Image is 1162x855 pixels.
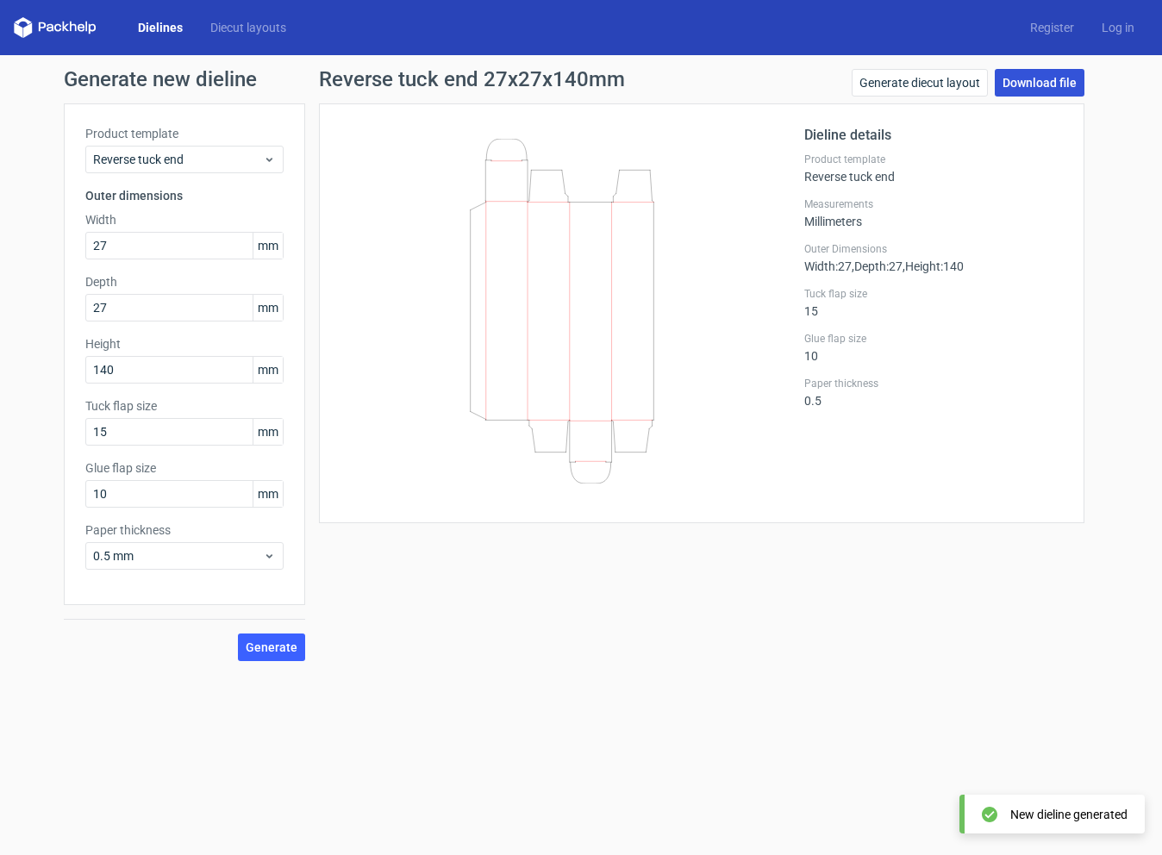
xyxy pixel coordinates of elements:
a: Diecut layouts [197,19,300,36]
a: Download file [995,69,1084,97]
div: Reverse tuck end [804,153,1063,184]
label: Height [85,335,284,353]
button: Generate [238,633,305,661]
a: Log in [1088,19,1148,36]
label: Depth [85,273,284,290]
span: mm [253,357,283,383]
a: Generate diecut layout [852,69,988,97]
a: Register [1016,19,1088,36]
span: mm [253,233,283,259]
div: New dieline generated [1010,806,1128,823]
h1: Reverse tuck end 27x27x140mm [319,69,625,90]
label: Glue flap size [804,332,1063,346]
a: Dielines [124,19,197,36]
label: Width [85,211,284,228]
label: Tuck flap size [804,287,1063,301]
label: Product template [804,153,1063,166]
span: 0.5 mm [93,547,263,565]
label: Product template [85,125,284,142]
div: 0.5 [804,377,1063,408]
label: Paper thickness [85,521,284,539]
span: , Depth : 27 [852,259,903,273]
label: Measurements [804,197,1063,211]
h1: Generate new dieline [64,69,1098,90]
h3: Outer dimensions [85,187,284,204]
span: Generate [246,641,297,653]
span: mm [253,295,283,321]
label: Paper thickness [804,377,1063,390]
div: 15 [804,287,1063,318]
label: Tuck flap size [85,397,284,415]
span: Width : 27 [804,259,852,273]
span: , Height : 140 [903,259,964,273]
span: mm [253,481,283,507]
div: Millimeters [804,197,1063,228]
label: Outer Dimensions [804,242,1063,256]
label: Glue flap size [85,459,284,477]
span: mm [253,419,283,445]
span: Reverse tuck end [93,151,263,168]
h2: Dieline details [804,125,1063,146]
div: 10 [804,332,1063,363]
